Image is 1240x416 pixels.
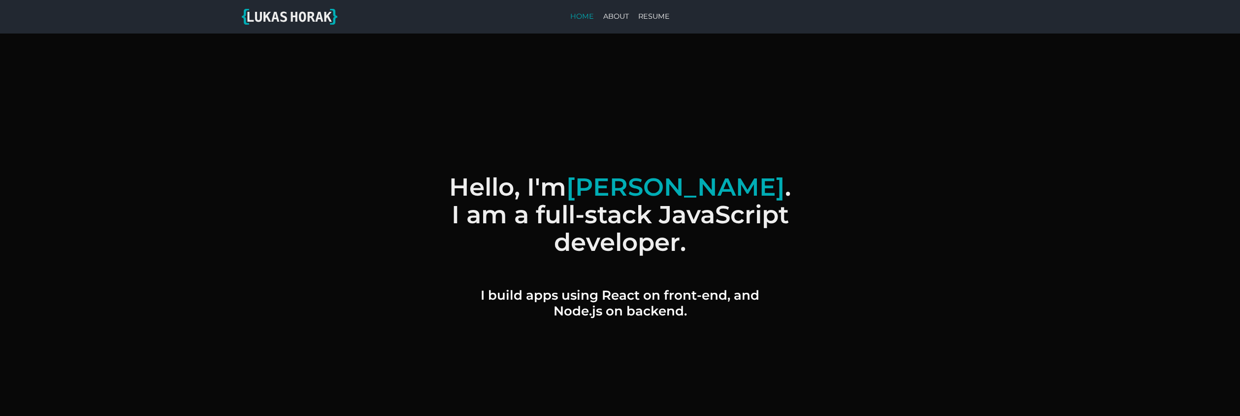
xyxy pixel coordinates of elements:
[634,6,675,28] a: Resume
[565,6,598,28] a: Home
[242,8,337,26] img: Lukas Horak Logo
[566,172,785,202] span: [PERSON_NAME]
[431,173,809,256] h1: Hello, I'm . I am a full-stack JavaScript developer.
[466,287,774,319] h2: I build apps using React on front-end, and Node.js on backend.
[598,6,633,28] a: About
